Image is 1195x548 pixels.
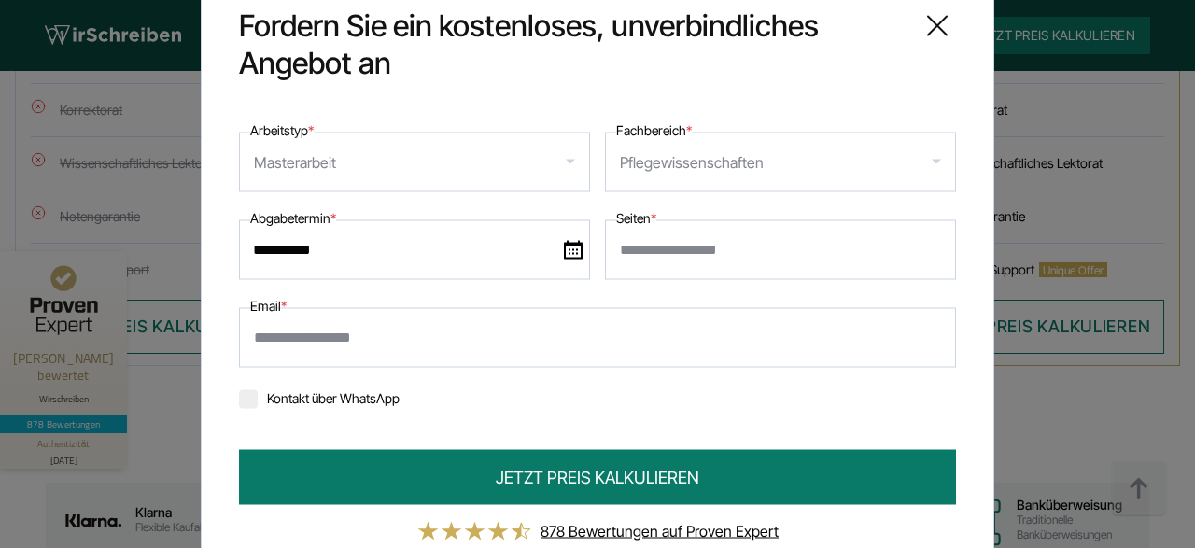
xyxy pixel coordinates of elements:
[250,294,287,316] label: Email
[616,206,656,229] label: Seiten
[250,206,336,229] label: Abgabetermin
[541,521,779,540] a: 878 Bewertungen auf Proven Expert
[239,7,904,81] span: Fordern Sie ein kostenloses, unverbindliches Angebot an
[254,147,336,176] div: Masterarbeit
[250,119,314,141] label: Arbeitstyp
[496,464,699,489] span: JETZT PREIS KALKULIEREN
[620,147,764,176] div: Pflegewissenschaften
[239,449,956,504] button: JETZT PREIS KALKULIEREN
[239,389,400,405] label: Kontakt über WhatsApp
[564,240,583,259] img: date
[616,119,692,141] label: Fachbereich
[239,219,590,279] input: date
